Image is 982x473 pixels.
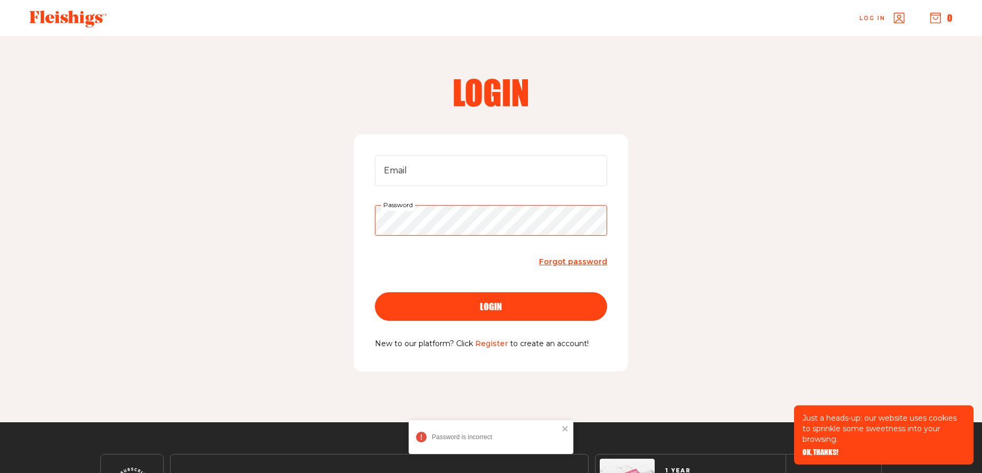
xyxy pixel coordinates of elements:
button: 0 [930,12,952,24]
input: Password [375,205,607,236]
span: Log in [860,14,885,22]
span: Forgot password [539,257,607,266]
span: login [480,302,502,311]
p: New to our platform? Click to create an account! [375,338,607,350]
button: OK, THANKS! [802,449,838,456]
h2: Login [356,75,626,109]
a: Register [475,339,508,348]
a: Log in [860,13,904,23]
a: Forgot password [539,255,607,269]
button: login [375,292,607,321]
p: Just a heads-up: our website uses cookies to sprinkle some sweetness into your browsing. [802,413,965,444]
button: close [562,424,569,433]
label: Password [381,199,415,211]
div: Password is incorrect [432,433,559,441]
input: Email [375,155,607,186]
